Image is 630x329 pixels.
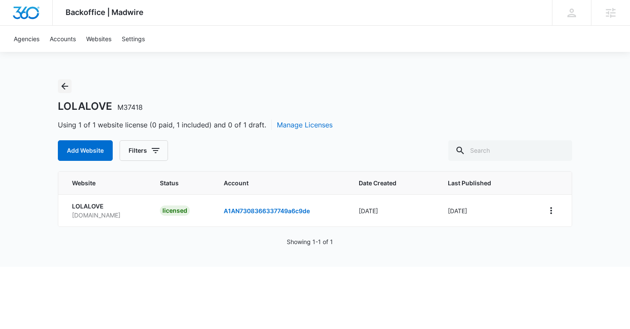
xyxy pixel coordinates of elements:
[359,178,415,187] span: Date Created
[117,26,150,52] a: Settings
[448,140,572,161] input: Search
[72,178,127,187] span: Website
[120,140,168,161] button: Filters
[45,26,81,52] a: Accounts
[58,140,113,161] button: Add Website
[117,103,143,112] span: M37418
[438,194,534,226] td: [DATE]
[72,211,139,220] p: [DOMAIN_NAME]
[160,205,190,216] div: licensed
[544,204,558,217] button: View More
[224,178,338,187] span: Account
[72,202,139,211] p: LOLALOVE
[224,207,310,214] a: A1AN7308366337749a6c9de
[58,100,143,113] h1: LOLALOVE
[81,26,117,52] a: Websites
[58,120,333,130] span: Using 1 of 1 website license (0 paid, 1 included) and 0 of 1 draft.
[448,178,511,187] span: Last Published
[160,178,203,187] span: Status
[9,26,45,52] a: Agencies
[58,79,72,93] button: Back
[277,120,333,130] button: Manage Licenses
[287,237,333,246] p: Showing 1-1 of 1
[348,194,438,226] td: [DATE]
[66,8,144,17] span: Backoffice | Madwire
